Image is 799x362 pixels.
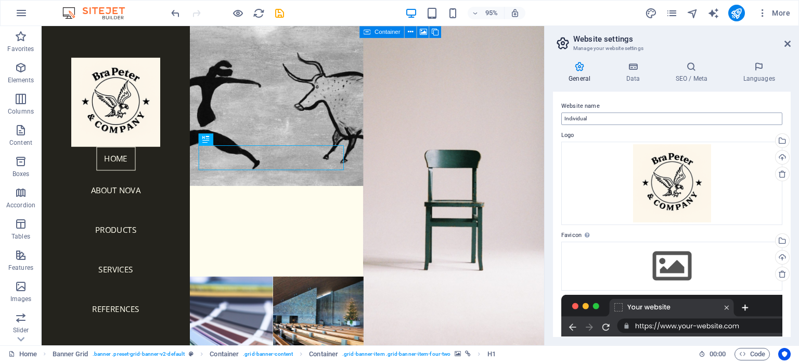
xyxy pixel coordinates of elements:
i: AI Writer [707,7,719,19]
i: Undo: Change colors (Ctrl+Z) [170,7,182,19]
span: : [717,350,718,358]
p: Favorites [7,45,34,53]
i: This element contains a background [455,351,461,357]
img: Editor Logo [60,7,138,19]
span: . grid-banner-content [243,348,293,360]
h4: Data [610,61,660,83]
a: AboutNOVA [148,152,339,258]
p: Elements [8,76,34,84]
a: Click to cancel selection. Double-click to open Pages [8,348,37,360]
button: publish [728,5,745,21]
i: Publish [730,7,742,19]
i: Navigator [687,7,699,19]
span: Click to select. Double-click to edit [487,348,496,360]
button: save [273,7,286,19]
h2: Website settings [573,34,791,44]
button: More [753,5,794,21]
p: Images [10,295,32,303]
span: 00 00 [710,348,726,360]
i: On resize automatically adjust zoom level to fit chosen device. [510,8,520,18]
span: Click to select. Double-click to edit [53,348,88,360]
button: text_generator [707,7,720,19]
label: Logo [561,129,782,142]
button: pages [666,7,678,19]
span: Container [375,29,400,35]
p: Accordion [6,201,35,209]
button: reload [252,7,265,19]
button: Code [734,348,770,360]
input: Name... [561,113,782,125]
div: ChatGPTImageSep4202511_25_36PM--MATz4ALi5iD2TTrVMCTgQ.png [561,142,782,225]
i: This element is a customizable preset [189,351,194,357]
i: Reload page [253,7,265,19]
label: Favicon [561,229,782,242]
button: Click here to leave preview mode and continue editing [231,7,244,19]
div: Select files from the file manager, stock photos, or upload file(s) [561,242,782,291]
p: Columns [8,107,34,116]
i: This element is linked [465,351,471,357]
button: undo [169,7,182,19]
span: Click to select. Double-click to edit [210,348,239,360]
p: Boxes [12,170,30,178]
nav: breadcrumb [53,348,496,360]
h6: 95% [483,7,500,19]
h4: Languages [727,61,791,83]
p: Tables [11,232,30,241]
span: Code [739,348,765,360]
h3: Manage your website settings [573,44,770,53]
button: design [645,7,658,19]
label: Website name [561,100,782,113]
h4: SEO / Meta [660,61,727,83]
span: . banner .preset-grid-banner-v2-default [93,348,185,360]
span: Click to select. Double-click to edit [309,348,338,360]
i: Design (Ctrl+Alt+Y) [645,7,657,19]
p: Content [9,139,32,147]
button: Usercentrics [778,348,791,360]
button: 95% [468,7,505,19]
p: Slider [13,326,29,334]
h6: Session time [699,348,726,360]
span: More [757,8,790,18]
i: Save (Ctrl+S) [274,7,286,19]
p: Features [8,264,33,272]
span: . grid-banner-item .grid-banner-item-four-two [342,348,450,360]
h4: General [553,61,610,83]
button: navigator [687,7,699,19]
i: Pages (Ctrl+Alt+S) [666,7,678,19]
